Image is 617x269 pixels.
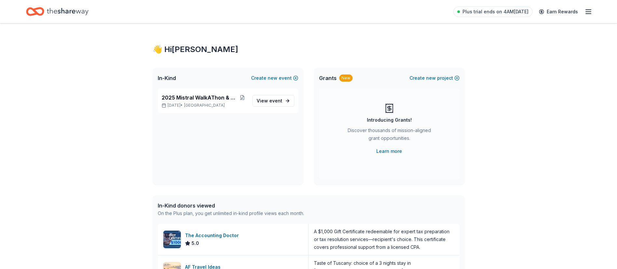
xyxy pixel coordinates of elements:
[158,209,304,217] div: On the Plus plan, you get unlimited in-kind profile views each month.
[192,239,199,247] span: 5.0
[162,103,247,108] p: [DATE] •
[345,127,434,145] div: Discover thousands of mission-aligned grant opportunities.
[463,8,529,16] span: Plus trial ends on 4AM[DATE]
[269,98,282,103] span: event
[367,116,412,124] div: Introducing Grants!
[319,74,337,82] span: Grants
[251,74,298,82] button: Createnewevent
[185,232,241,239] div: The Accounting Doctor
[339,74,353,82] div: New
[257,97,282,105] span: View
[158,202,304,209] div: In-Kind donors viewed
[376,147,402,155] a: Learn more
[409,74,460,82] button: Createnewproject
[153,44,465,55] div: 👋 Hi [PERSON_NAME]
[426,74,436,82] span: new
[314,228,454,251] div: A $1,000 Gift Certificate redeemable for expert tax preparation or tax resolution services—recipi...
[162,94,238,101] span: 2025 Mistral WalkAThon & Silent Auction
[26,4,88,19] a: Home
[184,103,225,108] span: [GEOGRAPHIC_DATA]
[252,95,294,107] a: View event
[535,6,582,18] a: Earn Rewards
[453,7,532,17] a: Plus trial ends on 4AM[DATE]
[163,231,181,248] img: Image for The Accounting Doctor
[158,74,176,82] span: In-Kind
[268,74,277,82] span: new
